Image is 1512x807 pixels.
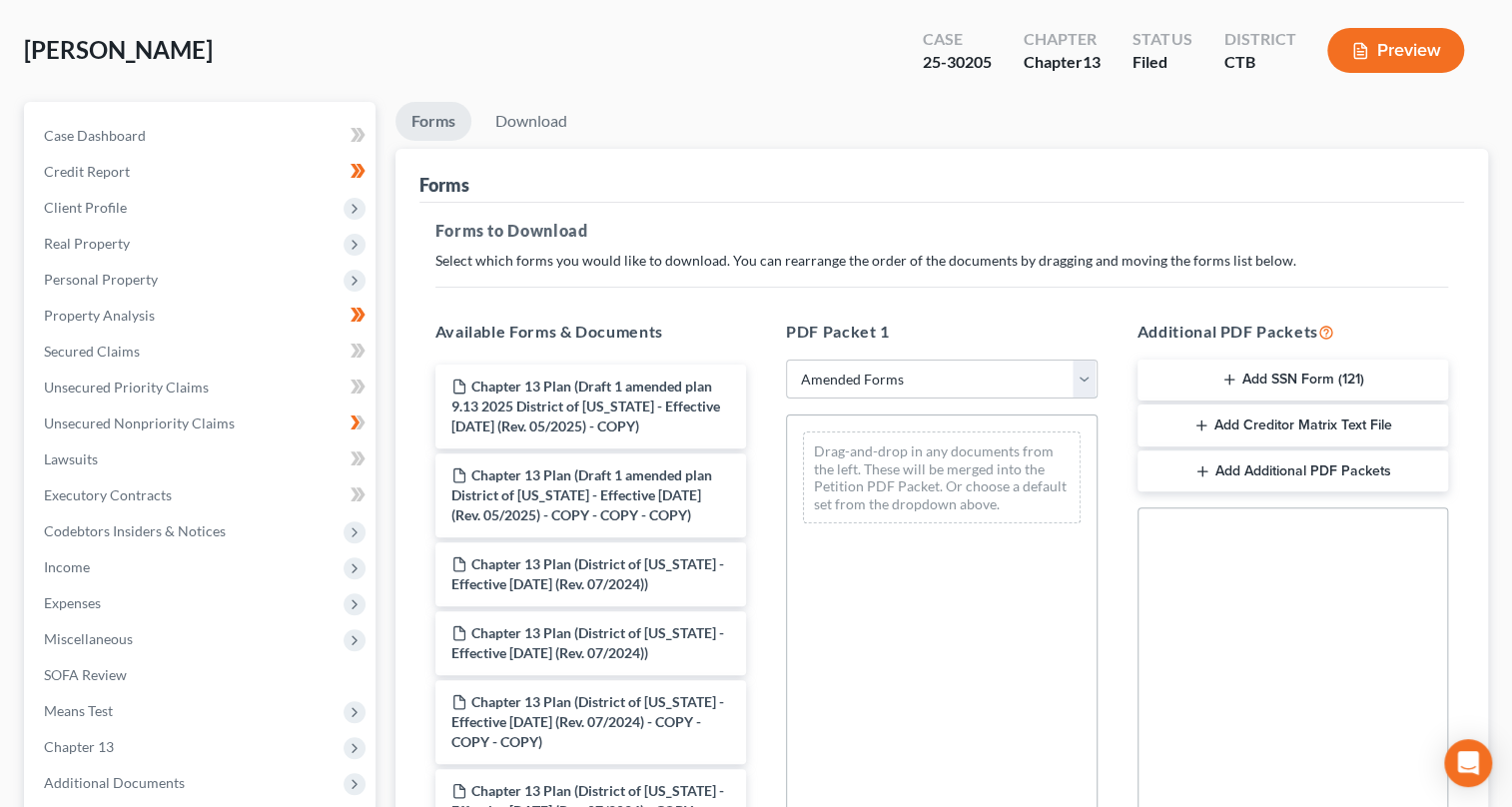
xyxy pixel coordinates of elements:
span: Miscellaneous [44,630,133,647]
a: Download [479,102,583,141]
div: Filed [1133,51,1191,74]
span: [PERSON_NAME] [24,35,213,64]
button: Preview [1327,28,1464,73]
button: Add Creditor Matrix Text File [1137,404,1449,446]
span: 13 [1083,52,1101,71]
span: Credit Report [44,163,130,180]
div: Chapter [1024,28,1101,51]
span: Personal Property [44,271,158,288]
span: Chapter 13 Plan (Draft 1 amended plan 9.13 2025 District of [US_STATE] - Effective [DATE] (Rev. 0... [451,378,720,434]
a: Property Analysis [28,298,376,334]
div: Drag-and-drop in any documents from the left. These will be merged into the Petition PDF Packet. ... [803,431,1081,523]
span: Case Dashboard [44,127,146,144]
div: Chapter [1024,51,1101,74]
span: Codebtors Insiders & Notices [44,522,226,539]
p: Select which forms you would like to download. You can rearrange the order of the documents by dr... [435,251,1449,271]
div: District [1223,28,1295,51]
span: Chapter 13 Plan (Draft 1 amended plan District of [US_STATE] - Effective [DATE] (Rev. 05/2025) - ... [451,466,712,523]
span: Client Profile [44,199,127,216]
a: Forms [395,102,471,141]
button: Add Additional PDF Packets [1137,450,1449,492]
a: SOFA Review [28,657,376,693]
span: Secured Claims [44,343,140,360]
button: Add SSN Form (121) [1137,360,1449,402]
span: Chapter 13 Plan (District of [US_STATE] - Effective [DATE] (Rev. 07/2024) - COPY - COPY - COPY) [451,693,724,750]
div: Status [1133,28,1191,51]
span: Chapter 13 [44,738,114,755]
a: Secured Claims [28,334,376,370]
span: Chapter 13 Plan (District of [US_STATE] - Effective [DATE] (Rev. 07/2024)) [451,624,724,661]
div: Case [923,28,992,51]
h5: Available Forms & Documents [435,320,747,344]
span: Unsecured Priority Claims [44,379,209,396]
span: Additional Documents [44,774,185,791]
span: Income [44,558,90,575]
h5: Additional PDF Packets [1137,320,1449,344]
span: Means Test [44,702,113,719]
span: Executory Contracts [44,486,172,503]
a: Executory Contracts [28,477,376,513]
div: Open Intercom Messenger [1444,739,1492,787]
h5: Forms to Download [435,219,1449,243]
span: Expenses [44,594,101,611]
a: Case Dashboard [28,118,376,154]
div: CTB [1223,51,1295,74]
span: Property Analysis [44,307,155,324]
span: SOFA Review [44,666,127,683]
span: Lawsuits [44,450,98,467]
a: Unsecured Priority Claims [28,370,376,405]
span: Unsecured Nonpriority Claims [44,414,235,431]
div: 25-30205 [923,51,992,74]
span: Chapter 13 Plan (District of [US_STATE] - Effective [DATE] (Rev. 07/2024)) [451,555,724,592]
a: Credit Report [28,154,376,190]
h5: PDF Packet 1 [786,320,1098,344]
a: Lawsuits [28,441,376,477]
span: Real Property [44,235,130,252]
div: Forms [419,173,469,197]
a: Unsecured Nonpriority Claims [28,405,376,441]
